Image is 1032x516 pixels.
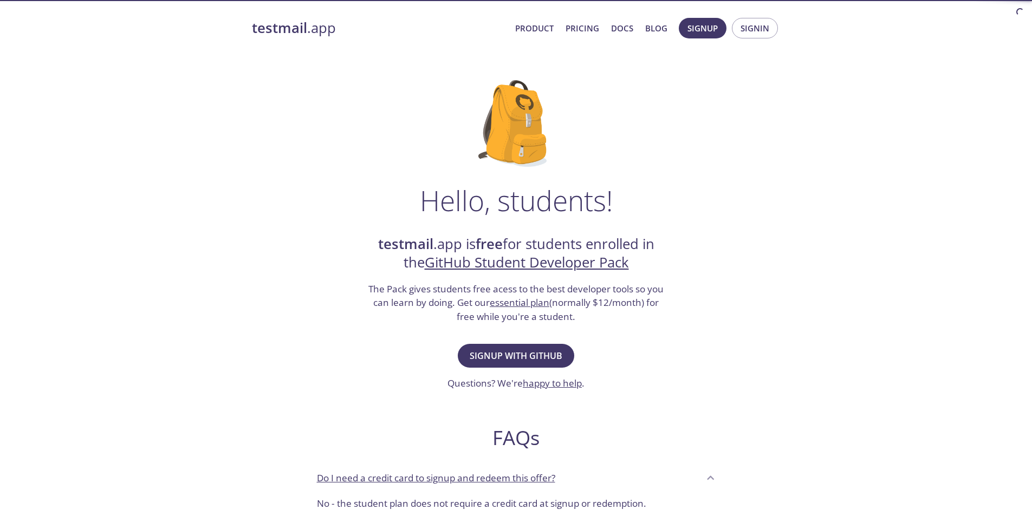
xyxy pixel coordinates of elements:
[523,377,582,389] a: happy to help
[252,18,307,37] strong: testmail
[741,21,769,35] span: Signin
[679,18,726,38] button: Signup
[425,253,629,272] a: GitHub Student Developer Pack
[645,21,667,35] a: Blog
[420,184,613,217] h1: Hello, students!
[611,21,633,35] a: Docs
[476,234,503,253] strong: free
[687,21,718,35] span: Signup
[317,497,716,511] p: No - the student plan does not require a credit card at signup or redemption.
[308,463,724,492] div: Do I need a credit card to signup and redeem this offer?
[447,376,585,390] h3: Questions? We're .
[458,344,574,368] button: Signup with GitHub
[378,234,433,253] strong: testmail
[515,21,554,35] a: Product
[470,348,562,363] span: Signup with GitHub
[732,18,778,38] button: Signin
[490,296,549,309] a: essential plan
[308,426,724,450] h2: FAQs
[252,19,507,37] a: testmail.app
[367,282,665,324] h3: The Pack gives students free acess to the best developer tools so you can learn by doing. Get our...
[317,471,555,485] p: Do I need a credit card to signup and redeem this offer?
[367,235,665,272] h2: .app is for students enrolled in the
[566,21,599,35] a: Pricing
[478,80,554,167] img: github-student-backpack.png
